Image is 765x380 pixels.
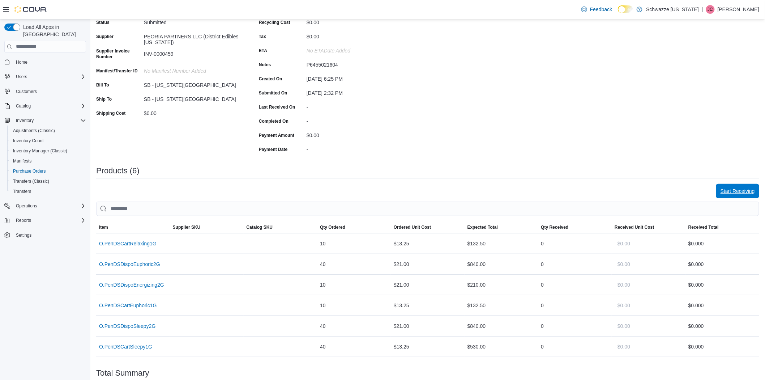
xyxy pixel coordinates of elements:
[99,303,157,308] button: O.PenDSCartEuphoric1G
[391,278,465,292] div: $21.00
[317,298,391,313] div: 10
[16,74,27,80] span: Users
[10,126,58,135] a: Adjustments (Classic)
[259,147,287,152] label: Payment Date
[13,202,86,210] span: Operations
[144,65,241,74] div: No Manifest Number added
[538,236,612,251] div: 0
[317,257,391,271] div: 40
[13,168,46,174] span: Purchase Orders
[612,221,685,233] button: Received Unit Cost
[13,128,55,134] span: Adjustments (Classic)
[4,54,86,259] nav: Complex example
[16,103,31,109] span: Catalog
[391,221,465,233] button: Ordered Unit Cost
[307,87,403,96] div: [DATE] 2:32 PM
[13,72,86,81] span: Users
[99,323,155,329] button: O.PenDSDispoSleepy2G
[7,126,89,136] button: Adjustments (Classic)
[391,319,465,333] div: $21.00
[1,86,89,97] button: Customers
[307,31,403,39] div: $0.00
[320,224,345,230] span: Qty Ordered
[391,339,465,354] div: $13.25
[617,343,630,350] span: $0.00
[144,93,241,102] div: SB - [US_STATE][GEOGRAPHIC_DATA]
[615,319,633,333] button: $0.00
[708,5,713,14] span: JC
[99,344,152,350] button: O.PenDSCartSleepy1G
[259,62,271,68] label: Notes
[646,5,699,14] p: Schwazze [US_STATE]
[144,17,241,25] div: Submitted
[144,31,241,45] div: PEORIA PARTNERS LLC (District Edibles [US_STATE])
[144,79,241,88] div: SB - [US_STATE][GEOGRAPHIC_DATA]
[465,221,538,233] button: Expected Total
[538,319,612,333] div: 0
[13,72,30,81] button: Users
[617,240,630,247] span: $0.00
[247,224,273,230] span: Catalog SKU
[317,221,391,233] button: Qty Ordered
[538,221,612,233] button: Qty Received
[721,187,755,195] span: Start Receiving
[96,68,138,74] label: Manifest/Transfer ID
[13,116,37,125] button: Inventory
[259,34,266,39] label: Tax
[13,189,31,194] span: Transfers
[465,319,538,333] div: $840.00
[259,76,282,82] label: Created On
[465,298,538,313] div: $132.50
[615,257,633,271] button: $0.00
[618,5,633,13] input: Dark Mode
[467,224,498,230] span: Expected Total
[13,202,40,210] button: Operations
[7,136,89,146] button: Inventory Count
[307,59,403,68] div: P6455021604
[317,319,391,333] div: 40
[617,261,630,268] span: $0.00
[144,48,241,57] div: INV-0000459
[170,221,244,233] button: Supplier SKU
[307,17,403,25] div: $0.00
[13,216,34,225] button: Reports
[317,236,391,251] div: 10
[96,110,125,116] label: Shipping Cost
[13,178,49,184] span: Transfers (Classic)
[13,58,86,67] span: Home
[706,5,715,14] div: Justin Cleer
[13,148,67,154] span: Inventory Manager (Classic)
[10,147,86,155] span: Inventory Manager (Classic)
[10,126,86,135] span: Adjustments (Classic)
[99,241,157,246] button: O.PenDSCartRelaxing1G
[13,231,34,240] a: Settings
[13,138,44,144] span: Inventory Count
[317,278,391,292] div: 10
[538,339,612,354] div: 0
[617,322,630,330] span: $0.00
[538,257,612,271] div: 0
[307,115,403,124] div: -
[688,322,756,330] div: $0.00 0
[96,82,109,88] label: Bill To
[96,221,170,233] button: Item
[244,221,317,233] button: Catalog SKU
[13,87,40,96] a: Customers
[617,281,630,288] span: $0.00
[615,236,633,251] button: $0.00
[10,177,86,186] span: Transfers (Classic)
[259,48,267,54] label: ETA
[96,20,110,25] label: Status
[96,166,140,175] h3: Products (6)
[10,147,70,155] a: Inventory Manager (Classic)
[16,118,34,123] span: Inventory
[96,369,149,377] h3: Total Summary
[10,136,47,145] a: Inventory Count
[259,118,289,124] label: Completed On
[1,115,89,126] button: Inventory
[307,73,403,82] div: [DATE] 6:25 PM
[1,101,89,111] button: Catalog
[16,203,37,209] span: Operations
[1,201,89,211] button: Operations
